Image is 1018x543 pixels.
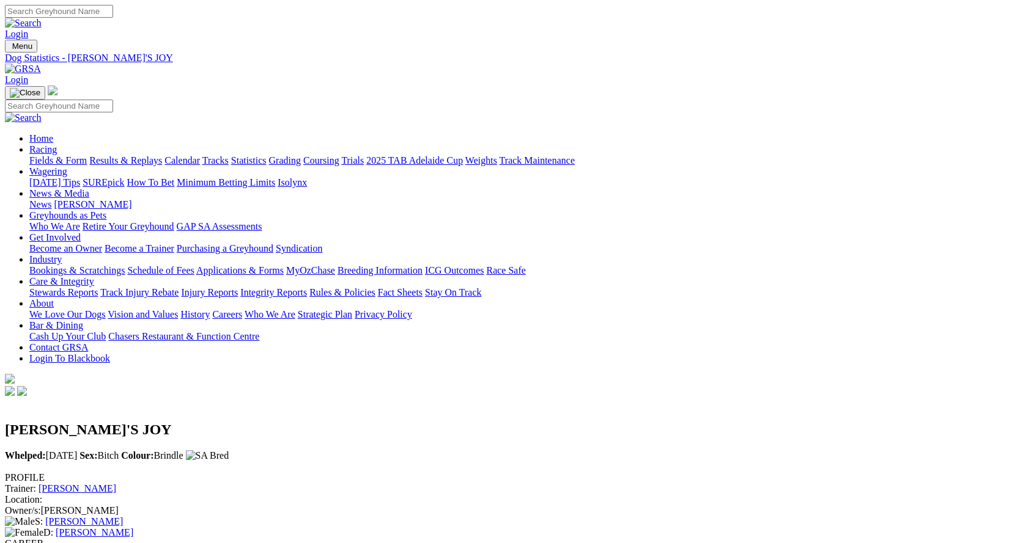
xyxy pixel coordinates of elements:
[5,472,1013,483] div: PROFILE
[5,516,35,527] img: Male
[29,265,1013,276] div: Industry
[196,265,284,275] a: Applications & Forms
[29,188,89,199] a: News & Media
[212,309,242,319] a: Careers
[127,265,194,275] a: Schedule of Fees
[45,516,123,527] a: [PERSON_NAME]
[29,243,102,253] a: Become an Owner
[5,75,28,85] a: Login
[29,177,1013,188] div: Wagering
[278,177,307,188] a: Isolynx
[5,18,42,29] img: Search
[486,265,525,275] a: Race Safe
[5,40,37,53] button: Toggle navigation
[5,527,53,538] span: D:
[5,53,1013,64] a: Dog Statistics - [PERSON_NAME]'S JOY
[108,331,259,341] a: Chasers Restaurant & Function Centre
[245,309,295,319] a: Who We Are
[105,243,174,253] a: Become a Trainer
[108,309,178,319] a: Vision and Values
[286,265,335,275] a: MyOzChase
[240,287,307,297] a: Integrity Reports
[29,353,110,363] a: Login To Blackbook
[10,88,40,98] img: Close
[5,450,77,461] span: [DATE]
[5,86,45,100] button: Toggle navigation
[29,199,1013,210] div: News & Media
[29,210,106,220] a: Greyhounds as Pets
[29,265,125,275] a: Bookings & Scratchings
[83,221,174,231] a: Retire Your Greyhound
[100,287,179,297] a: Track Injury Rebate
[425,265,484,275] a: ICG Outcomes
[5,386,15,396] img: facebook.svg
[186,450,229,461] img: SA Bred
[29,221,1013,232] div: Greyhounds as Pets
[5,516,43,527] span: S:
[378,287,422,297] a: Fact Sheets
[29,298,54,308] a: About
[303,155,339,166] a: Coursing
[127,177,175,188] a: How To Bet
[269,155,301,166] a: Grading
[29,331,106,341] a: Cash Up Your Club
[5,483,36,494] span: Trainer:
[5,505,1013,516] div: [PERSON_NAME]
[181,287,238,297] a: Injury Reports
[5,5,113,18] input: Search
[29,177,80,188] a: [DATE] Tips
[5,29,28,39] a: Login
[29,276,94,286] a: Care & Integrity
[29,309,1013,320] div: About
[56,527,133,538] a: [PERSON_NAME]
[12,42,32,51] span: Menu
[29,144,57,155] a: Racing
[29,309,105,319] a: We Love Our Dogs
[29,199,51,210] a: News
[89,155,162,166] a: Results & Replays
[5,494,42,505] span: Location:
[337,265,422,275] a: Breeding Information
[29,254,62,264] a: Industry
[48,86,57,95] img: logo-grsa-white.png
[29,221,80,231] a: Who We Are
[177,243,273,253] a: Purchasing a Greyhound
[5,527,43,538] img: Female
[231,155,267,166] a: Statistics
[5,421,1013,438] h2: [PERSON_NAME]'S JOY
[39,483,116,494] a: [PERSON_NAME]
[121,450,183,461] span: Brindle
[5,505,41,516] span: Owner/s:
[5,64,41,75] img: GRSA
[309,287,375,297] a: Rules & Policies
[177,221,262,231] a: GAP SA Assessments
[177,177,275,188] a: Minimum Betting Limits
[465,155,497,166] a: Weights
[366,155,463,166] a: 2025 TAB Adelaide Cup
[355,309,412,319] a: Privacy Policy
[276,243,322,253] a: Syndication
[341,155,364,166] a: Trials
[5,450,46,461] b: Whelped:
[121,450,153,461] b: Colour:
[83,177,124,188] a: SUREpick
[202,155,229,166] a: Tracks
[29,331,1013,342] div: Bar & Dining
[29,287,1013,298] div: Care & Integrity
[29,133,53,144] a: Home
[5,112,42,123] img: Search
[29,166,67,177] a: Wagering
[29,342,88,352] a: Contact GRSA
[29,232,81,242] a: Get Involved
[500,155,575,166] a: Track Maintenance
[29,243,1013,254] div: Get Involved
[29,287,98,297] a: Stewards Reports
[17,386,27,396] img: twitter.svg
[5,374,15,384] img: logo-grsa-white.png
[29,155,1013,166] div: Racing
[79,450,97,461] b: Sex:
[164,155,200,166] a: Calendar
[79,450,119,461] span: Bitch
[5,100,113,112] input: Search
